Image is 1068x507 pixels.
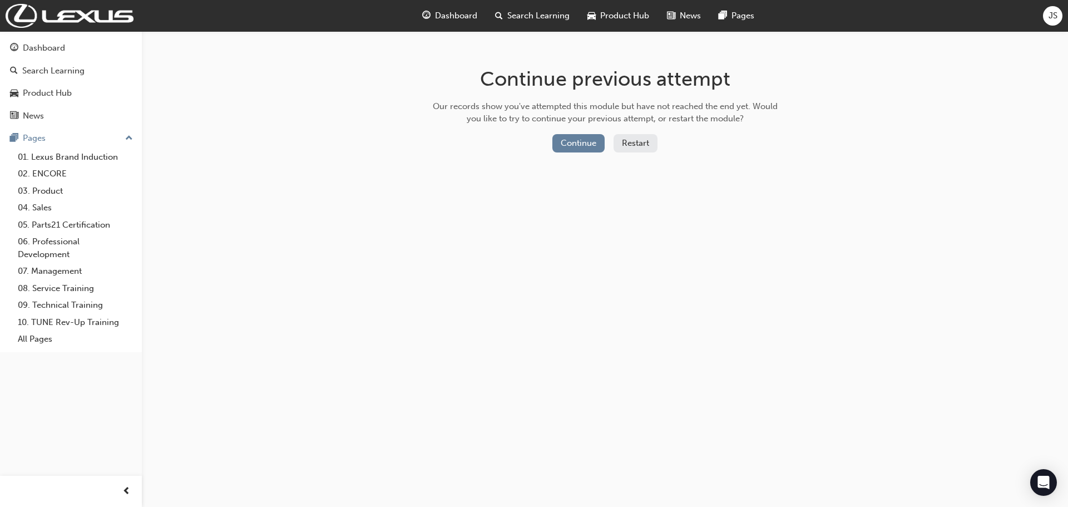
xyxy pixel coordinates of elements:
a: guage-iconDashboard [413,4,486,27]
div: Pages [23,132,46,145]
a: 08. Service Training [13,280,137,297]
button: Restart [614,134,657,152]
button: Pages [4,128,137,149]
a: All Pages [13,331,137,348]
a: 06. Professional Development [13,233,137,263]
a: 04. Sales [13,199,137,216]
div: Search Learning [22,65,85,77]
button: DashboardSearch LearningProduct HubNews [4,36,137,128]
a: 05. Parts21 Certification [13,216,137,234]
span: JS [1049,9,1057,22]
span: Pages [731,9,754,22]
a: search-iconSearch Learning [486,4,578,27]
a: pages-iconPages [710,4,763,27]
span: Search Learning [507,9,570,22]
a: 01. Lexus Brand Induction [13,149,137,166]
div: Product Hub [23,87,72,100]
span: guage-icon [10,43,18,53]
h1: Continue previous attempt [429,67,782,91]
a: car-iconProduct Hub [578,4,658,27]
button: JS [1043,6,1062,26]
span: prev-icon [122,485,131,499]
a: Product Hub [4,83,137,104]
span: news-icon [667,9,675,23]
span: car-icon [587,9,596,23]
img: Trak [6,4,133,28]
span: news-icon [10,111,18,121]
a: 10. TUNE Rev-Up Training [13,314,137,331]
div: Our records show you've attempted this module but have not reached the end yet. Would you like to... [429,100,782,125]
span: Dashboard [435,9,477,22]
a: news-iconNews [658,4,710,27]
span: Product Hub [600,9,649,22]
div: News [23,110,44,122]
a: Dashboard [4,38,137,58]
a: 07. Management [13,263,137,280]
span: guage-icon [422,9,431,23]
span: pages-icon [719,9,727,23]
a: News [4,106,137,126]
span: search-icon [495,9,503,23]
div: Open Intercom Messenger [1030,469,1057,496]
span: pages-icon [10,134,18,144]
a: 03. Product [13,183,137,200]
a: Search Learning [4,61,137,81]
span: News [680,9,701,22]
button: Continue [552,134,605,152]
a: 09. Technical Training [13,297,137,314]
span: car-icon [10,88,18,99]
span: search-icon [10,66,18,76]
span: up-icon [125,131,133,146]
a: 02. ENCORE [13,165,137,183]
div: Dashboard [23,42,65,55]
